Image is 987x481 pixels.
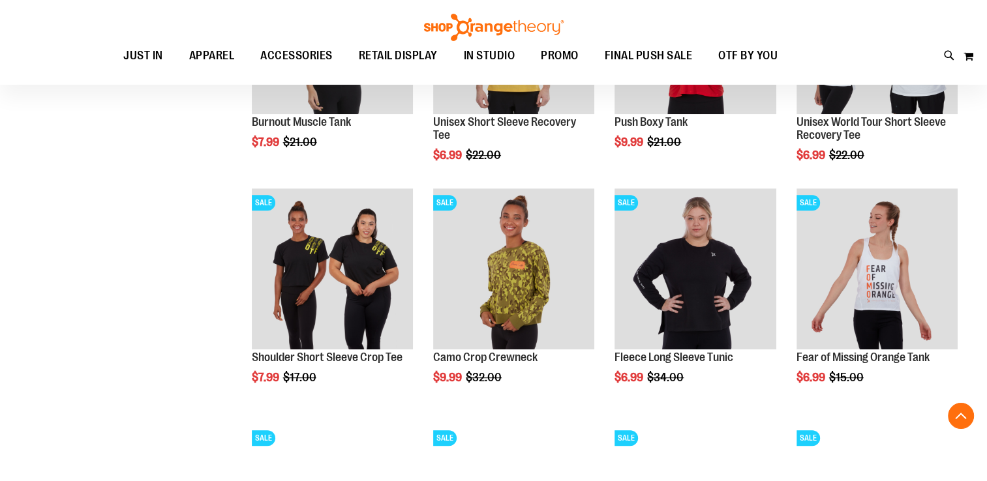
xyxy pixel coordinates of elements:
[252,351,402,364] a: Shoulder Short Sleeve Crop Tee
[123,41,163,70] span: JUST IN
[615,195,638,211] span: SALE
[797,371,827,384] span: $6.99
[829,371,866,384] span: $15.00
[797,188,958,351] a: Product image for Fear of Missing Orange TankSALE
[797,188,958,349] img: Product image for Fear of Missing Orange Tank
[433,188,594,351] a: Product image for Camo Crop CrewneckSALE
[466,371,504,384] span: $32.00
[464,41,515,70] span: IN STUDIO
[176,41,248,71] a: APPAREL
[541,41,579,70] span: PROMO
[615,188,776,351] a: Product image for Fleece Long Sleeve TunicSALE
[252,115,351,128] a: Burnout Muscle Tank
[433,371,464,384] span: $9.99
[790,182,964,417] div: product
[797,195,820,211] span: SALE
[615,351,733,364] a: Fleece Long Sleeve Tunic
[608,182,782,417] div: product
[615,371,645,384] span: $6.99
[427,182,601,417] div: product
[252,430,275,446] span: SALE
[948,403,974,429] button: Back To Top
[189,41,235,70] span: APPAREL
[252,195,275,211] span: SALE
[797,430,820,446] span: SALE
[252,371,281,384] span: $7.99
[252,188,413,349] img: Product image for Shoulder Short Sleeve Crop Tee
[433,195,457,211] span: SALE
[283,371,318,384] span: $17.00
[615,188,776,349] img: Product image for Fleece Long Sleeve Tunic
[359,41,438,70] span: RETAIL DISPLAY
[252,136,281,149] span: $7.99
[592,41,706,70] a: FINAL PUSH SALE
[422,14,566,41] img: Shop Orangetheory
[346,41,451,71] a: RETAIL DISPLAY
[466,149,503,162] span: $22.00
[615,115,688,128] a: Push Boxy Tank
[247,41,346,71] a: ACCESSORIES
[718,41,778,70] span: OTF BY YOU
[245,182,419,417] div: product
[797,149,827,162] span: $6.99
[451,41,528,71] a: IN STUDIO
[252,188,413,351] a: Product image for Shoulder Short Sleeve Crop TeeSALE
[433,188,594,349] img: Product image for Camo Crop Crewneck
[528,41,592,71] a: PROMO
[433,351,538,364] a: Camo Crop Crewneck
[797,351,930,364] a: Fear of Missing Orange Tank
[647,371,686,384] span: $34.00
[829,149,866,162] span: $22.00
[615,430,638,446] span: SALE
[705,41,791,71] a: OTF BY YOU
[797,115,946,141] a: Unisex World Tour Short Sleeve Recovery Tee
[433,115,576,141] a: Unisex Short Sleeve Recovery Tee
[605,41,693,70] span: FINAL PUSH SALE
[615,136,645,149] span: $9.99
[433,149,464,162] span: $6.99
[110,41,176,71] a: JUST IN
[647,136,683,149] span: $21.00
[433,430,457,446] span: SALE
[283,136,319,149] span: $21.00
[260,41,333,70] span: ACCESSORIES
